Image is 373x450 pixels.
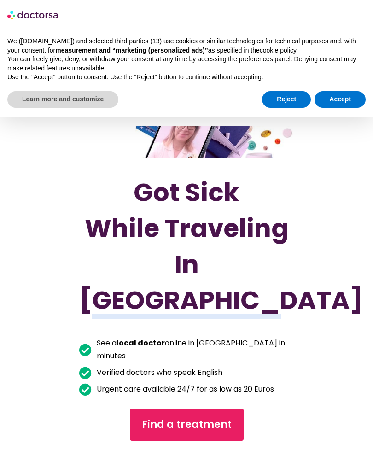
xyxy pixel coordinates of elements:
b: local doctor [117,338,165,348]
a: cookie policy [260,47,296,54]
p: You can freely give, deny, or withdraw your consent at any time by accessing the preferences pane... [7,55,366,73]
span: Urgent care available 24/7 for as low as 20 Euros [94,383,274,396]
h1: Got Sick While Traveling In [GEOGRAPHIC_DATA]? [79,175,294,318]
button: Reject [262,91,311,108]
p: Use the “Accept” button to consent. Use the “Reject” button to continue without accepting. [7,73,366,82]
a: Find a treatment [130,409,244,441]
button: Learn more and customize [7,91,118,108]
p: We ([DOMAIN_NAME]) and selected third parties (13) use cookies or similar technologies for techni... [7,37,366,55]
span: See a online in [GEOGRAPHIC_DATA] in minutes [94,337,294,362]
img: logo [7,7,59,22]
span: Find a treatment [142,417,232,432]
span: Verified doctors who speak English [94,366,222,379]
strong: measurement and “marketing (personalized ads)” [55,47,208,54]
button: Accept [315,91,366,108]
